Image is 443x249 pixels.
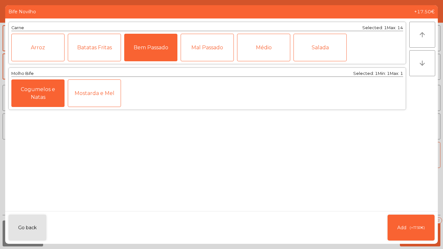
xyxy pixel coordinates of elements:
button: arrow_downward [409,50,435,76]
span: Max: 1 [390,71,403,76]
span: Max: 14 [387,25,403,30]
span: +17.50€ [414,8,435,15]
div: Mal Passado [181,34,234,61]
div: Médio [237,34,290,61]
button: Go back [8,215,46,241]
button: arrow_upward [409,22,435,48]
span: Bife Novilho [8,8,36,15]
span: Min: 1 [378,71,390,76]
div: Molho Bife [11,70,34,77]
span: Selected: 1 [362,25,387,30]
i: arrow_downward [418,59,426,67]
span: (+17.50€) [410,225,425,231]
span: Selected: 1 [353,71,378,76]
div: Batatas Fritas [68,34,121,61]
div: Bem Passado [124,34,177,61]
span: Add [397,224,406,231]
div: Carne [11,25,24,31]
i: arrow_upward [418,31,426,39]
div: Cogumelos e Natas [11,79,65,107]
div: Arroz [11,34,65,61]
div: Salada [293,34,347,61]
button: Add(+17.50€) [388,215,435,241]
div: Mostarda e Mel [68,79,121,107]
